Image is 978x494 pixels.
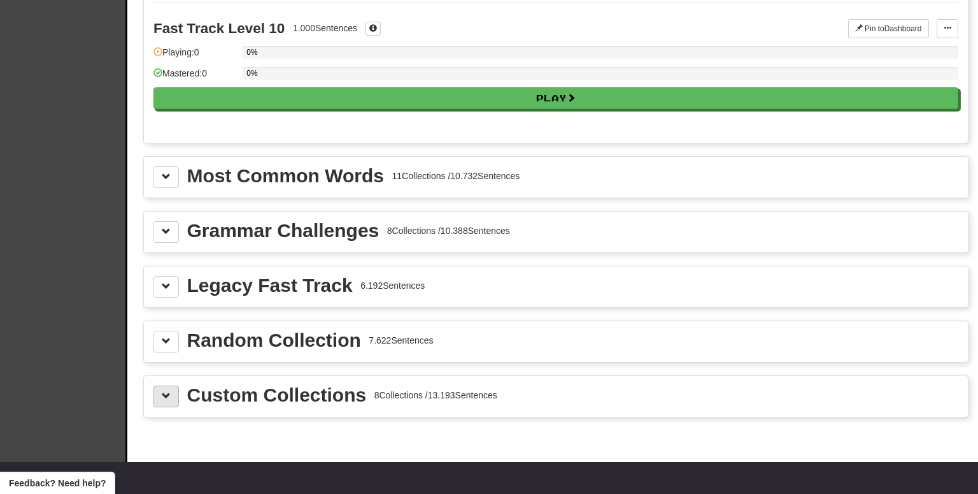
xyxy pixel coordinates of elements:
div: 1.000 Sentences [293,22,357,34]
div: 11 Collections / 10.732 Sentences [392,170,520,182]
div: Most Common Words [187,166,384,185]
div: Grammar Challenges [187,221,379,240]
div: Fast Track Level 10 [153,20,285,36]
div: 8 Collections / 13.193 Sentences [374,389,497,402]
div: Random Collection [187,331,361,350]
div: Custom Collections [187,386,367,405]
div: Legacy Fast Track [187,276,353,295]
div: 8 Collections / 10.388 Sentences [387,224,510,237]
span: Open feedback widget [9,477,106,490]
div: 7.622 Sentences [369,334,433,347]
button: Pin toDashboard [848,19,929,38]
div: 6.192 Sentences [360,279,425,292]
div: Playing: 0 [153,46,236,67]
button: Play [153,87,958,109]
div: Mastered: 0 [153,67,236,88]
